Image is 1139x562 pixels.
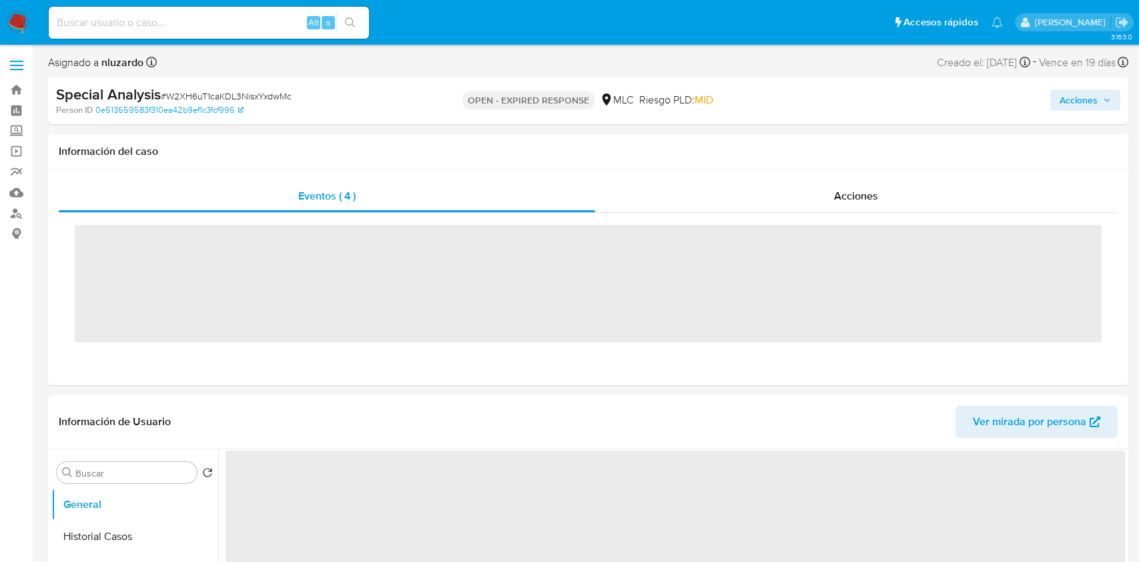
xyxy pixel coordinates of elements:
[49,14,369,31] input: Buscar usuario o caso...
[99,55,143,70] b: nluzardo
[937,53,1030,71] div: Creado el: [DATE]
[51,521,218,553] button: Historial Casos
[462,91,595,109] p: OPEN - EXPIRED RESPONSE
[56,104,93,116] b: Person ID
[1050,89,1120,111] button: Acciones
[59,415,171,429] h1: Información de Usuario
[1033,53,1036,71] span: -
[75,225,1102,342] span: ‌
[336,13,364,32] button: search-icon
[202,467,213,482] button: Volver al orden por defecto
[903,15,978,29] span: Accesos rápidos
[1039,55,1116,70] span: Vence en 19 días
[161,89,292,103] span: # W2XH6uT1caKDL3NisxYxdwMc
[639,93,713,107] span: Riesgo PLD:
[48,55,143,70] span: Asignado a
[298,188,356,204] span: Eventos ( 4 )
[95,104,244,116] a: 0e513659583f310ea42b9ef1c3fcf996
[326,16,330,29] span: s
[59,145,1118,158] h1: Información del caso
[1115,15,1129,29] a: Salir
[956,406,1118,438] button: Ver mirada por persona
[1060,89,1098,111] span: Acciones
[973,406,1086,438] span: Ver mirada por persona
[51,489,218,521] button: General
[695,92,713,107] span: MID
[62,467,73,478] button: Buscar
[56,83,161,105] b: Special Analysis
[834,188,878,204] span: Acciones
[1035,16,1110,29] p: nicolas.luzardo@mercadolibre.com
[308,16,319,29] span: Alt
[992,17,1003,28] a: Notificaciones
[75,467,192,479] input: Buscar
[600,93,634,107] div: MLC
